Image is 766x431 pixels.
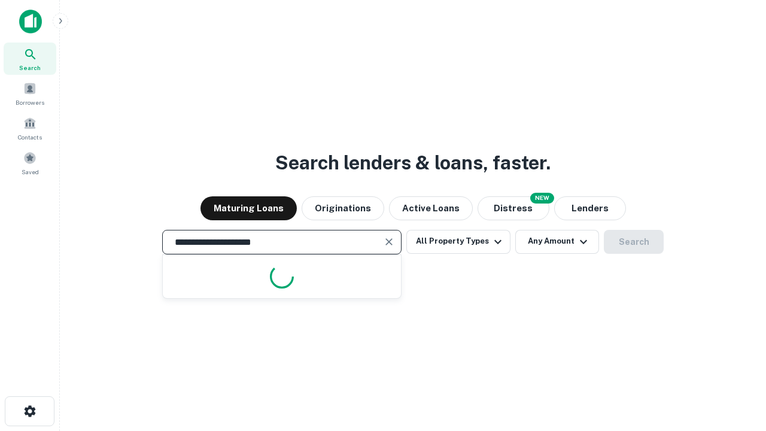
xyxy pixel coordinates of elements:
button: Originations [302,196,384,220]
h3: Search lenders & loans, faster. [275,148,551,177]
a: Borrowers [4,77,56,110]
button: Maturing Loans [200,196,297,220]
iframe: Chat Widget [706,335,766,393]
button: Any Amount [515,230,599,254]
span: Saved [22,167,39,177]
button: All Property Types [406,230,510,254]
button: Lenders [554,196,626,220]
span: Search [19,63,41,72]
button: Search distressed loans with lien and other non-mortgage details. [478,196,549,220]
img: capitalize-icon.png [19,10,42,34]
button: Clear [381,233,397,250]
span: Contacts [18,132,42,142]
a: Contacts [4,112,56,144]
div: NEW [530,193,554,204]
a: Search [4,43,56,75]
a: Saved [4,147,56,179]
button: Active Loans [389,196,473,220]
span: Borrowers [16,98,44,107]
